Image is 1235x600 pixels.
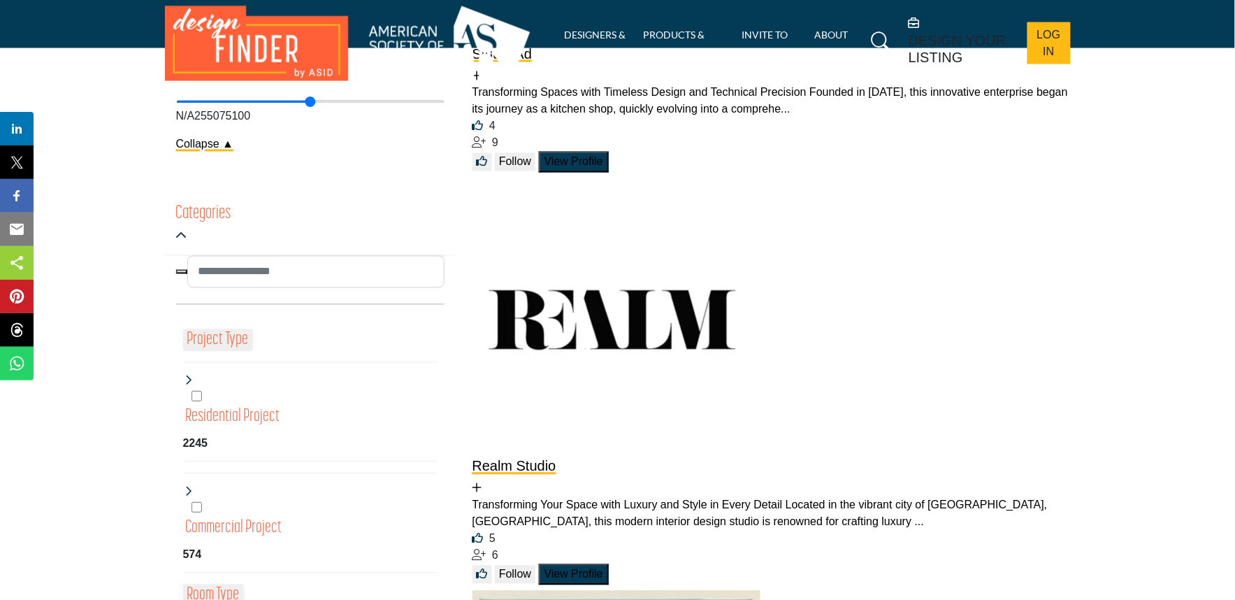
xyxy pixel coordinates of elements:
button: Follow [495,566,535,584]
h4: Commercial Project: Involve the design, construction, or renovation of spaces used for business p... [186,518,438,539]
div: 2245 Results For Residential Project [183,434,438,455]
input: Select Commercial Project checkbox [192,502,203,513]
a: Search [857,23,900,60]
h3: Project Type [187,330,249,351]
img: Realm Studio [472,178,752,458]
a: Transforming Your Space with Luxury and Style in Every Detail Located in the vibrant city of [GEO... [472,497,1071,531]
img: Site Logo [165,6,531,81]
a: Transforming Spaces with Timeless Design and Technical Precision Founded in [DATE], this innovati... [472,85,1071,118]
a: INVITE TO FINDER [742,29,788,57]
button: Project Type [183,329,253,352]
div: DESIGN YOUR LISTING [909,15,1017,66]
button: Log In [1027,22,1071,64]
input: Select Residential Project checkbox [192,391,203,402]
span: 50 [207,110,219,122]
div: Followers [472,548,1071,564]
button: Like listing [472,566,492,584]
span: 100 [232,110,251,122]
span: 25 [194,110,207,122]
h5: DESIGN YOUR LISTING [909,32,1017,66]
div: 574 Results For Commercial Project [183,545,438,566]
button: View Profile [539,564,609,585]
h2: Categories [176,202,231,227]
button: Like listing [472,153,492,171]
p: Realm Studio [472,458,1071,475]
h4: Residential Project: Types of projects range from simple residential renovations to highly comple... [186,407,438,428]
a: PRODUCTS & RESOURCES [644,29,705,57]
b: 574 [183,549,202,561]
span: 75 [219,110,232,122]
a: ABOUT [815,29,848,41]
div: Followers [472,135,1071,152]
b: 2245 [183,438,208,450]
a: DESIGNERS & FIRMS [565,29,626,57]
a: Collapse ▲ [176,138,234,150]
button: Follow [495,153,535,171]
input: Search Category [187,256,445,288]
span: Log In [1037,29,1061,57]
span: N/A [176,110,195,122]
button: View Profile [539,152,609,173]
